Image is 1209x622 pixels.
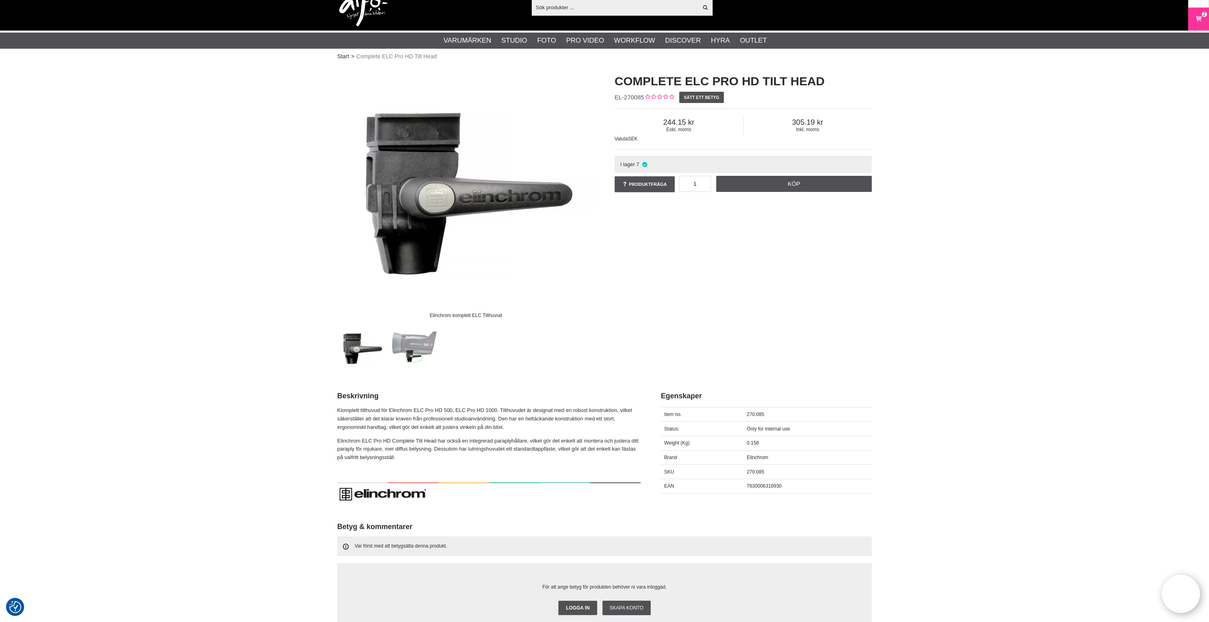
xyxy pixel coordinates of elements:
span: EL-270085 [615,94,644,101]
span: Weight (Kg) [664,440,690,446]
span: 305.19 [744,118,872,127]
img: Elinchrom komplett ELC Tilthuvud [337,65,594,322]
p: Klomplett tilthuvud för Elinchrom ELC Pro HD 500, ELC Pro HD 1000. Tilthuvudet är designat med en... [337,406,641,431]
h2: Egenskaper [661,391,872,401]
a: Studio [501,35,527,46]
img: Revisit consent button [9,601,21,613]
a: Logga in [558,601,597,615]
span: 270.085 [747,469,764,475]
span: 7630006316930 [747,483,782,489]
p: Elinchrom ELC Pro HD Complete Tilt Head har också en integrerad paraplyhållare, vilket gör det en... [337,437,641,462]
a: Start [337,52,349,61]
a: 2 [1189,10,1209,29]
a: Outlet [740,35,767,46]
span: 2 [1203,10,1206,18]
span: Complete ELC Pro HD Tilt Head [357,52,437,61]
span: 7 [636,161,639,167]
span: Status: [664,426,679,432]
span: EAN [664,483,674,489]
button: Samtyckesinställningar [9,600,21,614]
i: I lager [641,161,648,167]
span: 0.158 [747,440,759,446]
span: Elinchrom [747,455,768,460]
span: Only for internal use [747,426,790,432]
span: > [351,52,355,61]
a: Köp [716,176,872,192]
a: Hyra [711,35,730,46]
span: Exkl. moms [615,127,743,132]
span: 270.085 [747,412,764,417]
span: SKU [664,469,674,475]
h1: Complete ELC Pro HD Tilt Head [615,73,872,90]
a: Pro Video [566,35,604,46]
span: SEK [628,136,637,142]
span: Inkl. moms [744,127,872,132]
span: I lager [620,161,635,167]
a: Sätt ett betyg [679,92,724,103]
span: 244.15 [615,118,743,127]
a: Varumärken [444,35,492,46]
span: Var först med att betygsätta denna produkt. [355,543,447,549]
span: Brand [664,455,677,460]
span: För att ange betyg för produkten behöver ni vara inloggad. [542,584,667,590]
a: Produktfråga [615,176,675,192]
img: Elinchrom komplett ELC Tilthuvud [338,324,387,373]
a: Discover [665,35,701,46]
input: Sök produkter ... [532,1,698,13]
a: Skapa konto [602,601,651,615]
h2: Betyg & kommentarer [337,522,872,532]
h2: Beskrivning [337,391,641,401]
div: Kundbetyg: 0 [644,93,674,102]
a: Workflow [614,35,655,46]
span: Valuta [615,136,628,142]
img: Tilthuvud-stativfäste ELC Pro HD [390,324,439,373]
div: Elinchrom komplett ELC Tilthuvud [423,308,508,322]
span: Item no. [664,412,682,417]
img: Elinchrom auktoriserad distributör [337,481,641,506]
a: Foto [537,35,556,46]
